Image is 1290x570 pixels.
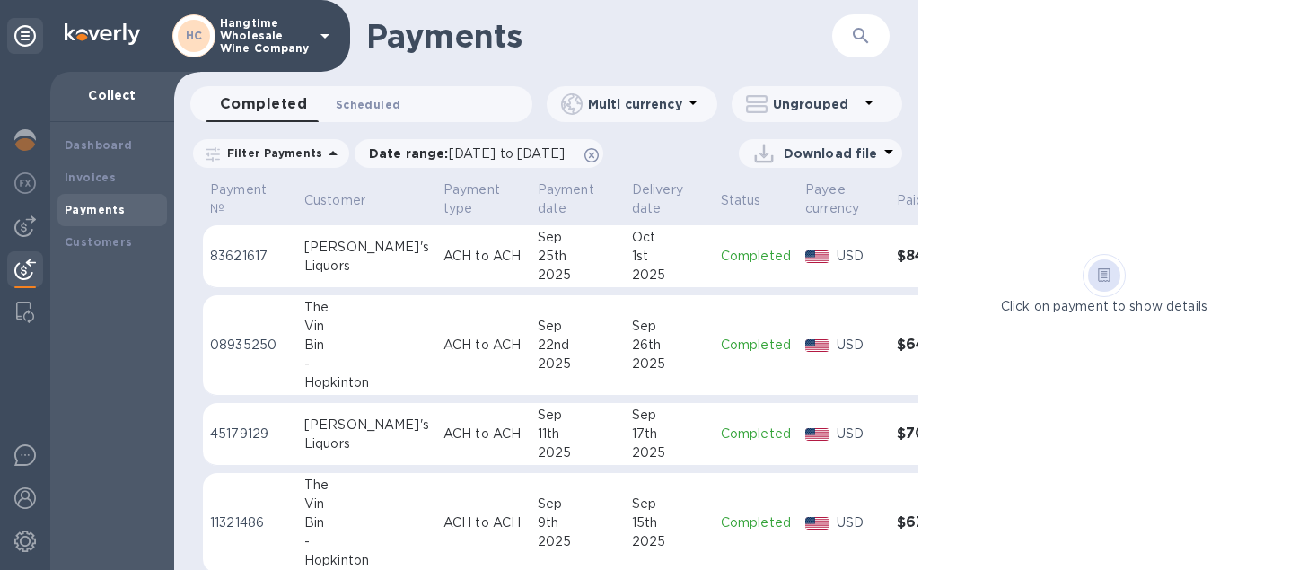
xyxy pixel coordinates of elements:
p: Collect [65,86,160,104]
img: USD [805,339,829,352]
p: 11321486 [210,513,290,532]
p: 08935250 [210,336,290,355]
div: Hopkinton [304,373,429,392]
div: 2025 [538,532,618,551]
span: Scheduled [336,95,400,114]
p: Customer [304,191,365,210]
p: Payment date [538,180,594,218]
h3: $704.00 [897,425,961,443]
div: 2025 [632,532,706,551]
span: Payee currency [805,180,882,218]
div: 2025 [632,266,706,285]
p: Payee currency [805,180,859,218]
span: Delivery date [632,180,706,218]
span: Payment type [443,180,523,218]
p: Payment № [210,180,267,218]
p: 45179129 [210,425,290,443]
p: USD [837,513,882,532]
p: USD [837,336,882,355]
div: Date range:[DATE] to [DATE] [355,139,603,168]
div: 22nd [538,336,618,355]
p: 83621617 [210,247,290,266]
b: Dashboard [65,138,133,152]
div: 11th [538,425,618,443]
div: Sep [632,317,706,336]
div: 17th [632,425,706,443]
div: 2025 [538,355,618,373]
div: Unpin categories [7,18,43,54]
div: Oct [632,228,706,247]
p: Completed [721,247,791,266]
p: Filter Payments [220,145,322,161]
div: [PERSON_NAME]'s [304,416,429,434]
p: Multi currency [588,95,682,113]
p: ACH to ACH [443,513,523,532]
p: Date range : [369,145,574,162]
div: 2025 [538,443,618,462]
div: Liquors [304,257,429,276]
div: Vin [304,317,429,336]
div: Sep [538,317,618,336]
span: [DATE] to [DATE] [449,146,565,161]
p: ACH to ACH [443,247,523,266]
div: Sep [538,495,618,513]
div: Sep [632,495,706,513]
div: 26th [632,336,706,355]
img: Foreign exchange [14,172,36,194]
p: Ungrouped [773,95,858,113]
h3: $672.00 [897,514,961,531]
div: [PERSON_NAME]'s [304,238,429,257]
p: Completed [721,425,791,443]
div: Sep [538,228,618,247]
img: USD [805,428,829,441]
img: USD [805,517,829,530]
div: 9th [538,513,618,532]
div: Vin [304,495,429,513]
p: USD [837,247,882,266]
p: Delivery date [632,180,683,218]
p: USD [837,425,882,443]
div: 2025 [538,266,618,285]
p: Paid [897,191,925,210]
div: Sep [538,406,618,425]
div: The [304,476,429,495]
b: HC [186,29,203,42]
b: Invoices [65,171,116,184]
h3: $848.00 [897,248,961,265]
div: 25th [538,247,618,266]
span: Customer [304,191,389,210]
img: Logo [65,23,140,45]
img: USD [805,250,829,263]
h1: Payments [366,17,832,55]
p: Download file [784,145,878,162]
p: Completed [721,513,791,532]
p: Payment type [443,180,500,218]
div: 2025 [632,355,706,373]
div: 1st [632,247,706,266]
div: 2025 [632,443,706,462]
p: ACH to ACH [443,425,523,443]
p: Hangtime Wholesale Wine Company [220,17,310,55]
p: Click on payment to show details [1001,297,1207,316]
span: Payment date [538,180,618,218]
p: Completed [721,336,791,355]
h3: $640.00 [897,337,961,354]
p: ACH to ACH [443,336,523,355]
span: Status [721,191,785,210]
div: Sep [632,406,706,425]
p: Status [721,191,761,210]
b: Payments [65,203,125,216]
span: Completed [220,92,307,117]
div: 15th [632,513,706,532]
div: Bin [304,513,429,532]
span: Paid [897,191,948,210]
div: - [304,355,429,373]
div: The [304,298,429,317]
b: Customers [65,235,133,249]
div: - [304,532,429,551]
div: Bin [304,336,429,355]
div: Liquors [304,434,429,453]
div: Hopkinton [304,551,429,570]
span: Payment № [210,180,290,218]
